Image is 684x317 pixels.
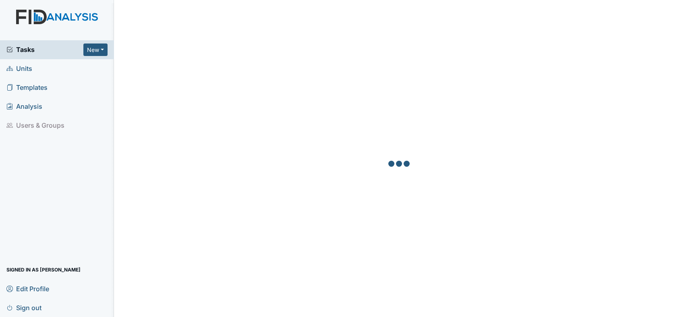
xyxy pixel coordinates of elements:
[6,301,41,314] span: Sign out
[6,282,49,295] span: Edit Profile
[6,263,81,276] span: Signed in as [PERSON_NAME]
[6,62,32,75] span: Units
[6,45,83,54] a: Tasks
[6,100,42,113] span: Analysis
[6,81,48,94] span: Templates
[83,44,108,56] button: New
